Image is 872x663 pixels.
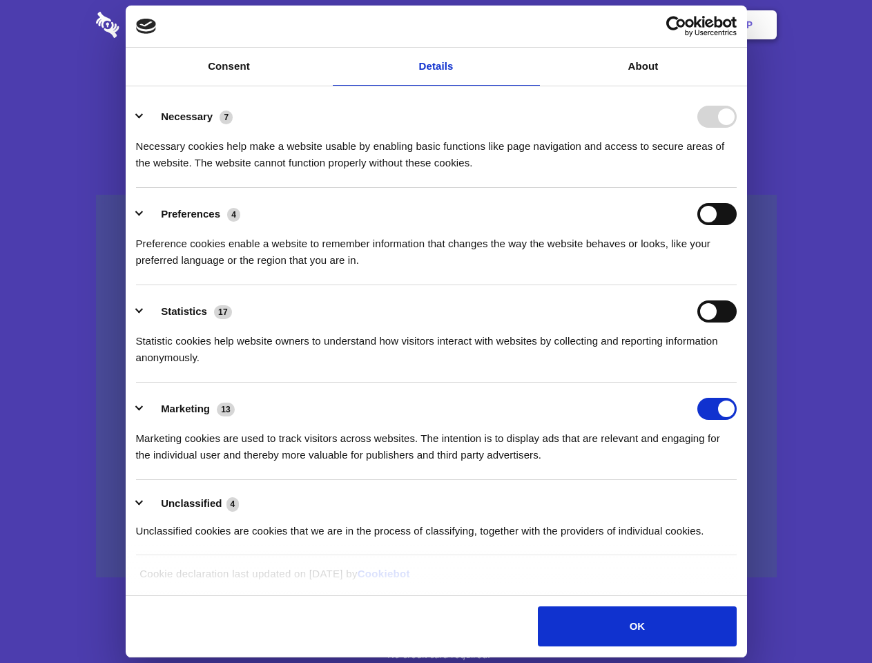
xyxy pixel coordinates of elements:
a: Usercentrics Cookiebot - opens in a new window [616,16,737,37]
a: Pricing [405,3,465,46]
span: 7 [220,110,233,124]
a: Wistia video thumbnail [96,195,777,578]
div: Statistic cookies help website owners to understand how visitors interact with websites by collec... [136,323,737,366]
label: Necessary [161,110,213,122]
img: logo [136,19,157,34]
div: Unclassified cookies are cookies that we are in the process of classifying, together with the pro... [136,512,737,539]
div: Preference cookies enable a website to remember information that changes the way the website beha... [136,225,737,269]
button: Statistics (17) [136,300,241,323]
button: OK [538,606,736,646]
a: Contact [560,3,623,46]
a: Details [333,48,540,86]
span: 4 [226,497,240,511]
button: Preferences (4) [136,203,249,225]
div: Necessary cookies help make a website usable by enabling basic functions like page navigation and... [136,128,737,171]
div: Marketing cookies are used to track visitors across websites. The intention is to display ads tha... [136,420,737,463]
a: About [540,48,747,86]
label: Statistics [161,305,207,317]
button: Marketing (13) [136,398,244,420]
h1: Eliminate Slack Data Loss. [96,62,777,112]
a: Cookiebot [358,568,410,579]
label: Preferences [161,208,220,220]
img: logo-wordmark-white-trans-d4663122ce5f474addd5e946df7df03e33cb6a1c49d2221995e7729f52c070b2.svg [96,12,214,38]
a: Login [626,3,686,46]
div: Cookie declaration last updated on [DATE] by [129,566,743,593]
span: 4 [227,208,240,222]
a: Consent [126,48,333,86]
iframe: Drift Widget Chat Controller [803,594,855,646]
button: Necessary (7) [136,106,242,128]
span: 13 [217,403,235,416]
label: Marketing [161,403,210,414]
span: 17 [214,305,232,319]
h4: Auto-redaction of sensitive data, encrypted data sharing and self-destructing private chats. Shar... [96,126,777,171]
button: Unclassified (4) [136,495,248,512]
